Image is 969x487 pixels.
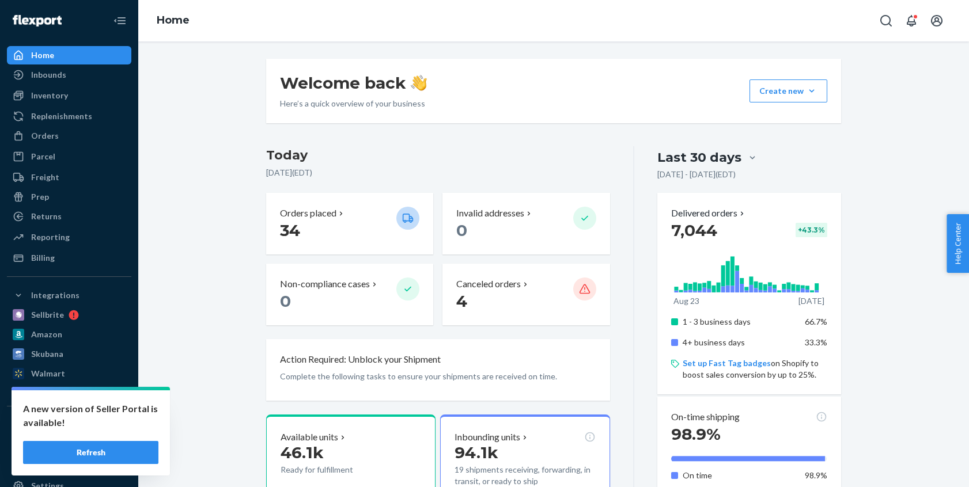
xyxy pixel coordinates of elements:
[31,130,59,142] div: Orders
[266,264,433,325] button: Non-compliance cases 0
[7,364,131,383] a: Walmart
[442,193,610,254] button: Invalid addresses 0
[31,191,49,203] div: Prep
[7,66,131,84] a: Inbounds
[671,424,721,444] span: 98.9%
[7,168,131,187] a: Freight
[671,220,717,240] span: 7,044
[7,306,131,324] a: Sellbrite
[31,111,92,122] div: Replenishments
[796,223,827,237] div: + 43.3 %
[31,151,55,162] div: Parcel
[280,371,596,382] p: Complete the following tasks to ensure your shipments are received on time.
[456,207,524,220] p: Invalid addresses
[456,220,467,240] span: 0
[13,15,62,26] img: Flexport logo
[266,146,610,165] h3: Today
[657,169,736,180] p: [DATE] - [DATE] ( EDT )
[266,167,610,178] p: [DATE] ( EDT )
[7,46,131,64] a: Home
[31,211,62,222] div: Returns
[411,75,427,91] img: hand-wave emoji
[7,435,131,454] a: eBay Fast Tags
[456,291,467,311] span: 4
[7,147,131,166] a: Parcel
[673,295,699,307] p: Aug 23
[281,464,387,475] p: Ready for fulfillment
[683,358,771,368] a: Set up Fast Tag badges
[657,149,741,166] div: Last 30 days
[455,464,595,487] p: 19 shipments receiving, forwarding, in transit, or ready to ship
[442,264,610,325] button: Canceled orders 4
[7,207,131,226] a: Returns
[31,329,62,340] div: Amazon
[281,443,324,462] span: 46.1k
[281,431,338,444] p: Available units
[947,214,969,273] button: Help Center
[455,443,498,462] span: 94.1k
[23,441,158,464] button: Refresh
[7,325,131,344] a: Amazon
[280,207,336,220] p: Orders placed
[280,277,370,291] p: Non-compliance cases
[7,345,131,363] a: Skubana
[683,470,796,481] p: On time
[280,98,427,109] p: Here’s a quick overview of your business
[108,9,131,32] button: Close Navigation
[805,317,827,326] span: 66.7%
[456,277,521,291] p: Canceled orders
[805,337,827,347] span: 33.3%
[750,79,827,102] button: Create new
[31,290,80,301] div: Integrations
[683,337,796,348] p: 4+ business days
[683,316,796,328] p: 1 - 3 business days
[925,9,948,32] button: Open account menu
[671,410,740,424] p: On-time shipping
[31,172,59,183] div: Freight
[7,228,131,246] a: Reporting
[805,470,827,480] span: 98.9%
[23,402,158,429] p: A new version of Seller Portal is available!
[31,252,55,264] div: Billing
[147,4,199,37] ol: breadcrumbs
[31,69,66,81] div: Inbounds
[266,193,433,254] button: Orders placed 34
[7,107,131,125] a: Replenishments
[280,220,300,240] span: 34
[894,452,957,481] iframe: Opens a widget where you can chat to one of our agents
[7,188,131,206] a: Prep
[31,90,68,101] div: Inventory
[875,9,898,32] button: Open Search Box
[7,86,131,105] a: Inventory
[31,368,65,379] div: Walmart
[798,295,824,307] p: [DATE]
[31,309,64,321] div: Sellbrite
[7,387,131,401] a: Add Integration
[7,127,131,145] a: Orders
[280,353,441,366] p: Action Required: Unblock your Shipment
[7,416,131,434] button: Fast Tags
[31,50,54,61] div: Home
[671,207,747,220] button: Delivered orders
[31,348,63,360] div: Skubana
[7,458,131,472] a: Add Fast Tag
[900,9,923,32] button: Open notifications
[7,286,131,305] button: Integrations
[455,431,520,444] p: Inbounding units
[280,73,427,93] h1: Welcome back
[7,249,131,267] a: Billing
[683,357,827,381] p: on Shopify to boost sales conversion by up to 25%.
[157,14,190,26] a: Home
[280,291,291,311] span: 0
[31,231,70,243] div: Reporting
